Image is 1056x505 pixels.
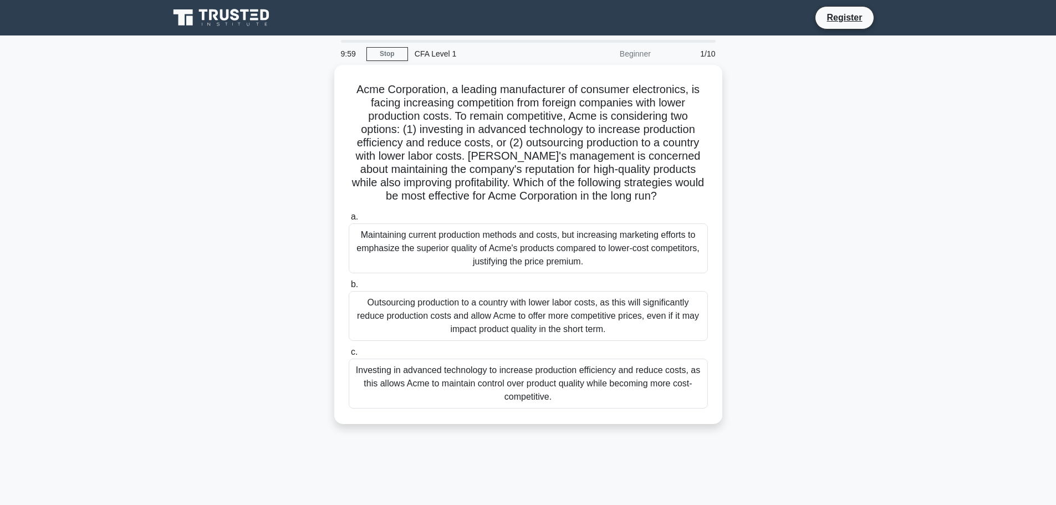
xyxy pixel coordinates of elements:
[351,347,358,356] span: c.
[349,359,708,409] div: Investing in advanced technology to increase production efficiency and reduce costs, as this allo...
[657,43,722,65] div: 1/10
[351,212,358,221] span: a.
[351,279,358,289] span: b.
[349,291,708,341] div: Outsourcing production to a country with lower labor costs, as this will significantly reduce pro...
[560,43,657,65] div: Beginner
[334,43,366,65] div: 9:59
[820,11,869,24] a: Register
[366,47,408,61] a: Stop
[348,83,709,203] h5: Acme Corporation, a leading manufacturer of consumer electronics, is facing increasing competitio...
[349,223,708,273] div: Maintaining current production methods and costs, but increasing marketing efforts to emphasize t...
[408,43,560,65] div: CFA Level 1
